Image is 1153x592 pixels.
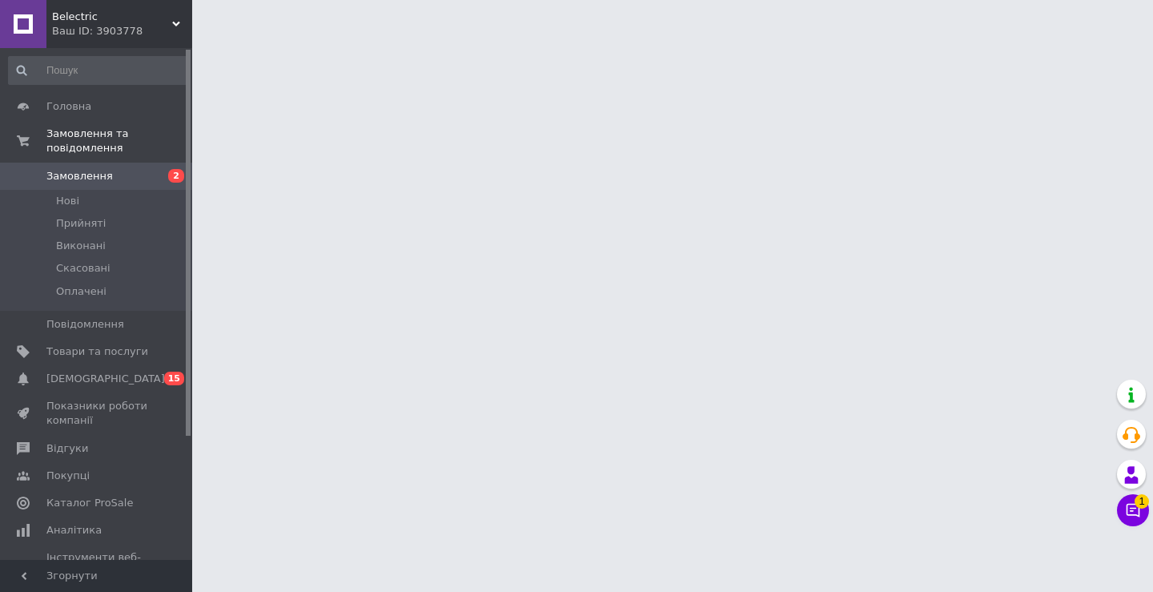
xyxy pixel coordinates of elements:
span: Виконані [56,239,106,253]
span: Замовлення та повідомлення [46,127,192,155]
span: 1 [1135,493,1149,508]
span: Belectric [52,10,172,24]
span: Головна [46,99,91,114]
span: Покупці [46,469,90,483]
button: Чат з покупцем1 [1117,494,1149,526]
span: Прийняті [56,216,106,231]
span: Товари та послуги [46,344,148,359]
span: Відгуки [46,441,88,456]
input: Пошук [8,56,189,85]
span: Нові [56,194,79,208]
span: Оплачені [56,284,106,299]
span: Показники роботи компанії [46,399,148,428]
span: [DEMOGRAPHIC_DATA] [46,372,165,386]
span: Замовлення [46,169,113,183]
span: Повідомлення [46,317,124,332]
span: 15 [164,372,184,385]
span: Аналітика [46,523,102,538]
div: Ваш ID: 3903778 [52,24,192,38]
span: 2 [168,169,184,183]
span: Каталог ProSale [46,496,133,510]
span: Інструменти веб-майстра та SEO [46,550,148,579]
span: Скасовані [56,261,110,276]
